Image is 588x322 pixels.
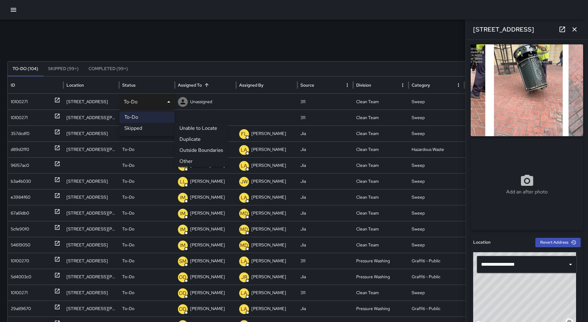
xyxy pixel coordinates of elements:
li: Outside Boundaries [175,145,228,156]
li: Other [175,156,228,167]
li: Duplicate [175,134,228,145]
li: To-Do [119,112,175,123]
li: Skipped [119,123,175,134]
li: Unable to Locate [175,123,228,134]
